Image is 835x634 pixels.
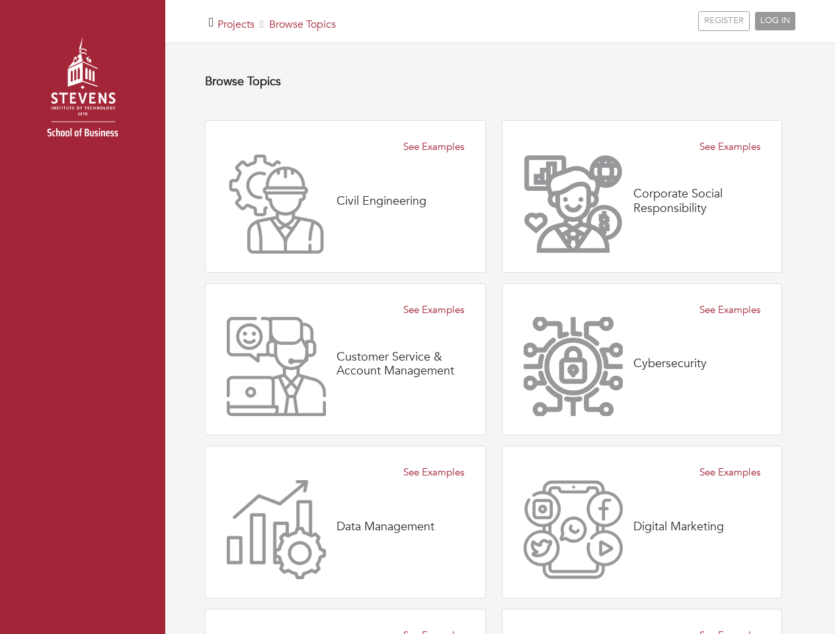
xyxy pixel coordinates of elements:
[755,12,795,30] a: LOG IN
[337,194,426,209] h4: Civil Engineering
[218,17,255,32] a: Projects
[403,302,464,318] a: See Examples
[269,17,336,32] a: Browse Topics
[699,465,760,480] a: See Examples
[633,520,724,534] h4: Digital Marketing
[699,139,760,155] a: See Examples
[698,11,750,31] a: REGISTER
[633,357,707,371] h4: Cybersecurity
[337,350,464,378] h4: Customer Service & Account Management
[13,23,152,162] img: stevens_logo.png
[699,302,760,318] a: See Examples
[633,187,761,215] h4: Corporate Social Responsibility
[403,465,464,480] a: See Examples
[205,75,782,89] h4: Browse Topics
[403,139,464,155] a: See Examples
[337,520,434,534] h4: Data Management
